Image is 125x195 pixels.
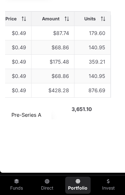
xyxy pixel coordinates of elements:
[72,106,92,112] span: 3,651.10
[5,107,52,136] td: Pre-Series A Preference Shares
[31,69,75,83] td: $68.86
[12,73,26,79] span: $0.49
[89,44,105,51] span: 140.95
[84,16,96,22] span: Units
[31,40,75,55] td: $68.86
[89,59,105,65] span: 359.21
[89,73,105,79] span: 140.95
[31,55,75,69] td: $175.48
[12,87,26,94] span: $0.49
[34,177,60,194] a: Direct
[42,16,59,22] span: Amount
[31,26,75,40] td: $87.74
[93,164,125,195] iframe: Chat Widget
[12,44,26,51] span: $0.49
[12,30,26,36] span: $0.49
[4,177,29,194] a: Funds
[89,30,105,36] span: 179.60
[31,83,75,98] td: $428.28
[65,177,91,194] a: Portfolio
[88,87,105,94] span: 876.69
[12,59,26,65] span: $0.49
